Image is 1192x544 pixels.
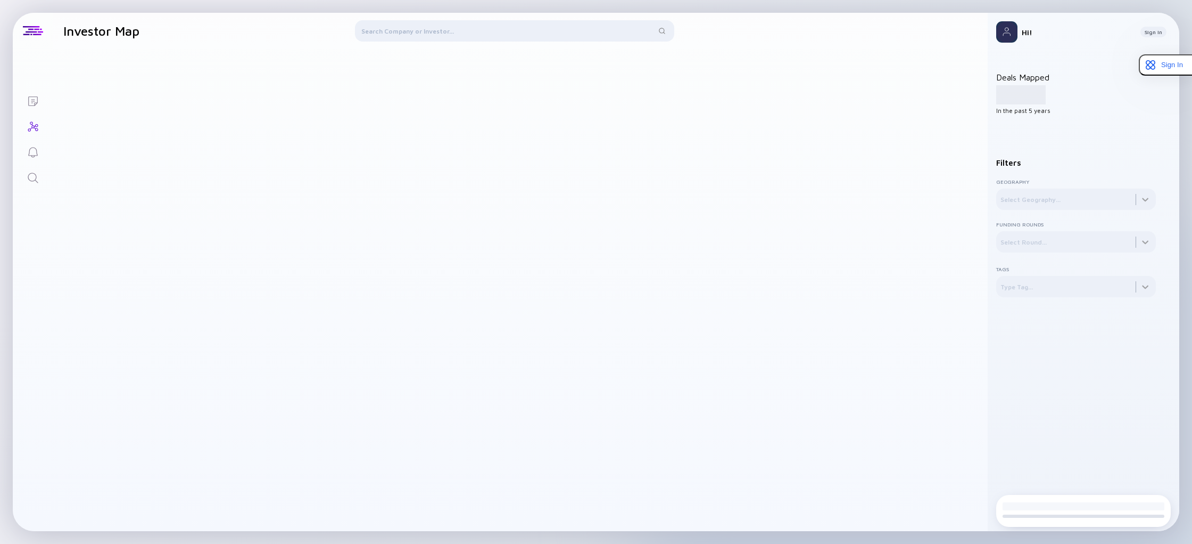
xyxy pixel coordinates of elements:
[996,72,1156,115] div: Deals Mapped
[996,85,1046,104] div: 1,234
[1022,28,1132,37] div: Hi!
[996,158,1156,167] div: Filters
[13,113,53,139] a: Investor Map
[996,21,1017,43] img: Profile Picture
[13,164,53,190] a: Search
[996,107,1156,115] div: In the past 5 years
[327,189,523,360] img: graph-loading.svg
[1140,27,1166,37] button: Sign In
[63,23,139,38] h1: Investor Map
[13,87,53,113] a: Lists
[13,139,53,164] a: Reminders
